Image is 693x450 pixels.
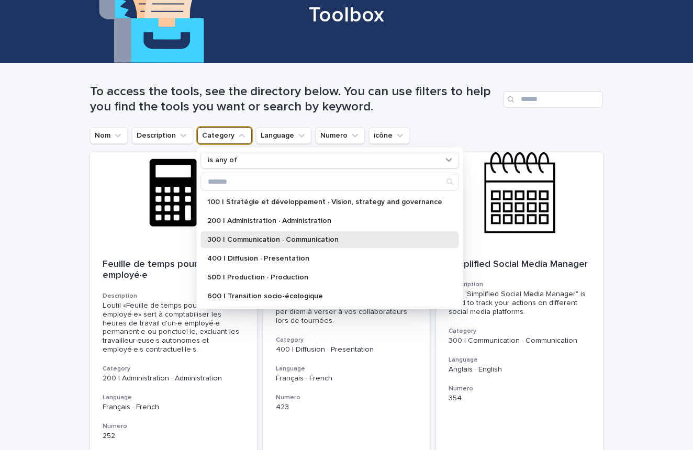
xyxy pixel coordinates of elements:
[201,173,459,190] div: Search
[103,422,244,431] h3: Numero
[132,127,193,144] button: Description
[369,127,410,144] button: icône
[90,84,499,115] h1: To access the tools, see the directory below. You can use filters to help you find the tools you ...
[449,336,590,345] p: 300 | Communication · Communication
[449,290,590,316] div: The "Simplified Social Media Manager" is used to track your actions on different social media pla...
[202,173,459,190] input: Search
[197,127,252,144] button: Category
[90,127,128,144] button: Nom
[103,374,244,383] p: 200 | Administration · Administration
[449,280,590,289] h3: Description
[207,217,442,224] p: 200 | Administration · Administration
[103,393,244,402] h3: Language
[276,374,418,383] p: Français · French
[103,365,244,373] h3: Category
[90,3,603,28] h1: Toolbox
[276,393,418,402] h3: Numero
[276,336,418,344] h3: Category
[103,403,244,412] p: Français · French
[449,259,590,271] p: Simplified Social Media Manager
[207,198,442,206] p: 100 | Stratégie et développement · Vision, strategy and governance
[207,274,442,281] p: 500 | Production · Production
[103,259,244,282] p: Feuille de temps pour un·e employé·e
[103,301,244,354] div: L'outil «Feuille de temps pour un·e employé·e» sert à comptabiliser les heures de travail d'un·e ...
[504,91,603,108] input: Search
[449,365,590,374] p: Anglais · English
[276,365,418,373] h3: Language
[207,292,442,300] p: 600 | Transition socio-écologique
[103,432,244,441] p: 252
[449,394,590,403] p: 354
[207,255,442,262] p: 400 | Diffusion · Presentation
[276,345,418,354] p: 400 | Diffusion · Presentation
[208,156,237,165] p: is any of
[316,127,365,144] button: Numero
[449,385,590,393] h3: Numero
[207,236,442,243] p: 300 | Communication · Communication
[103,292,244,300] h3: Description
[256,127,311,144] button: Language
[276,403,418,412] p: 423
[449,356,590,364] h3: Language
[449,327,590,335] h3: Category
